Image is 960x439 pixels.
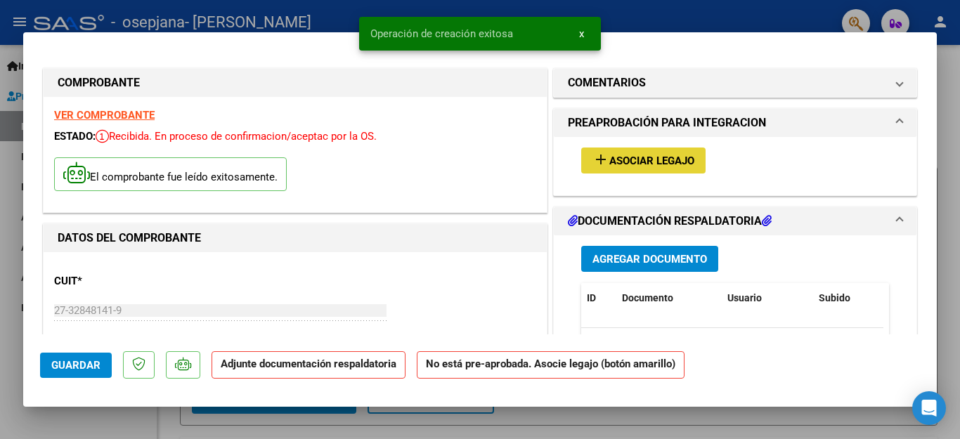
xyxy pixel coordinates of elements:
[579,27,584,40] span: x
[722,283,813,313] datatable-header-cell: Usuario
[819,292,850,303] span: Subido
[813,283,883,313] datatable-header-cell: Subido
[592,151,609,168] mat-icon: add
[554,137,916,195] div: PREAPROBACIÓN PARA INTEGRACION
[581,246,718,272] button: Agregar Documento
[54,157,287,192] p: El comprobante fue leído exitosamente.
[912,391,946,425] div: Open Intercom Messenger
[96,130,377,143] span: Recibida. En proceso de confirmacion/aceptac por la OS.
[58,76,140,89] strong: COMPROBANTE
[616,283,722,313] datatable-header-cell: Documento
[554,109,916,137] mat-expansion-panel-header: PREAPROBACIÓN PARA INTEGRACION
[221,358,396,370] strong: Adjunte documentación respaldatoria
[592,253,707,266] span: Agregar Documento
[727,292,762,303] span: Usuario
[40,353,112,378] button: Guardar
[54,130,96,143] span: ESTADO:
[581,283,616,313] datatable-header-cell: ID
[54,273,199,289] p: CUIT
[58,231,201,244] strong: DATOS DEL COMPROBANTE
[54,109,155,122] a: VER COMPROBANTE
[370,27,513,41] span: Operación de creación exitosa
[554,207,916,235] mat-expansion-panel-header: DOCUMENTACIÓN RESPALDATORIA
[568,213,772,230] h1: DOCUMENTACIÓN RESPALDATORIA
[581,328,883,363] div: No data to display
[581,148,706,173] button: Asociar Legajo
[587,292,596,303] span: ID
[568,74,646,91] h1: COMENTARIOS
[568,114,766,131] h1: PREAPROBACIÓN PARA INTEGRACION
[417,351,685,379] strong: No está pre-aprobada. Asocie legajo (botón amarillo)
[51,359,100,372] span: Guardar
[554,69,916,97] mat-expansion-panel-header: COMENTARIOS
[568,21,595,46] button: x
[609,155,694,167] span: Asociar Legajo
[622,292,673,303] span: Documento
